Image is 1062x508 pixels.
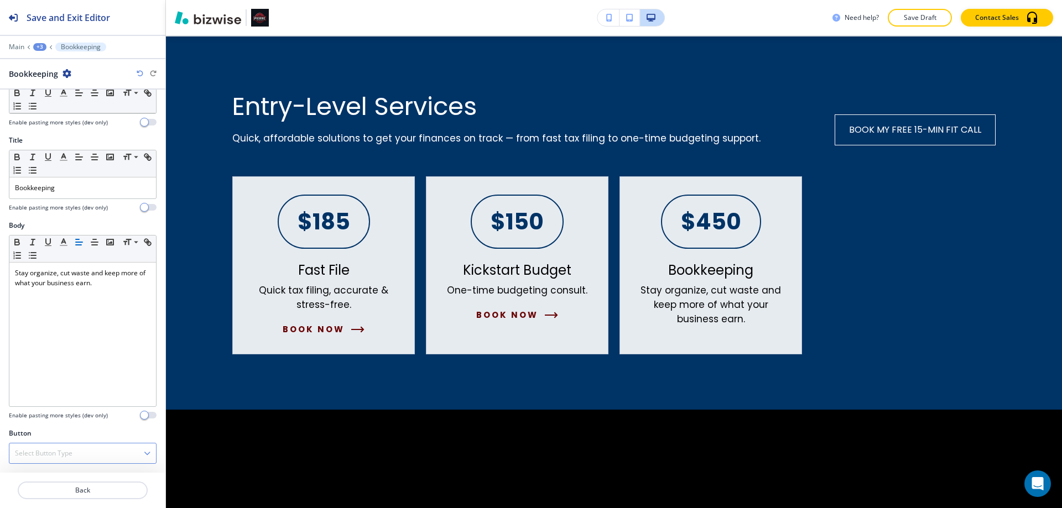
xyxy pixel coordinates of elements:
h4: Select Button Type [15,448,72,458]
p: Kickstart Budget [463,262,571,279]
h2: Body [9,221,24,231]
p: $450 [681,211,741,233]
p: One-time budgeting consult. [447,283,587,297]
div: Open Intercom Messenger [1024,470,1051,497]
img: Your Logo [251,9,269,27]
p: Save Draft [902,13,938,23]
p: Stay organize, cut waste and keep more of what your business earn. [638,283,784,326]
button: Book Now [476,308,558,322]
p: Quick tax filing, accurate & stress-free. [251,283,397,312]
p: Back [19,485,147,495]
span: Book My Free 15-Min Fit Call [849,123,981,137]
button: Bookkeeping [55,43,106,51]
h4: Enable pasting more styles (dev only) [9,203,108,212]
span: Book Now [283,323,345,336]
h2: Button [9,428,32,438]
button: Contact Sales [961,9,1053,27]
p: Bookkeeping [61,43,101,51]
button: Book Now [283,323,365,336]
p: Entry-Level Services [232,92,805,121]
p: Quick, affordable solutions to get your finances on track — from fast tax filing to one-time budg... [232,131,805,145]
a: Book My Free 15-Min Fit Call [835,114,996,145]
button: +3 [33,43,46,51]
img: Bizwise Logo [175,11,241,24]
h3: Need help? [845,13,879,23]
span: Book Now [476,308,538,322]
button: Save Draft [888,9,952,27]
h2: Bookkeeping [9,68,58,80]
p: Stay organize, cut waste and keep more of what your business earn. [15,268,150,288]
button: Main [9,43,24,51]
p: Contact Sales [975,13,1019,23]
p: Bookkeeping [668,262,753,279]
p: Bookkeeping [15,183,150,193]
p: $150 [491,211,544,233]
h2: Save and Exit Editor [27,11,110,24]
h4: Enable pasting more styles (dev only) [9,411,108,420]
button: Back [18,481,148,499]
h4: Enable pasting more styles (dev only) [9,118,108,127]
h2: Title [9,135,23,145]
p: $185 [298,211,350,233]
p: Fast File [298,262,350,279]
